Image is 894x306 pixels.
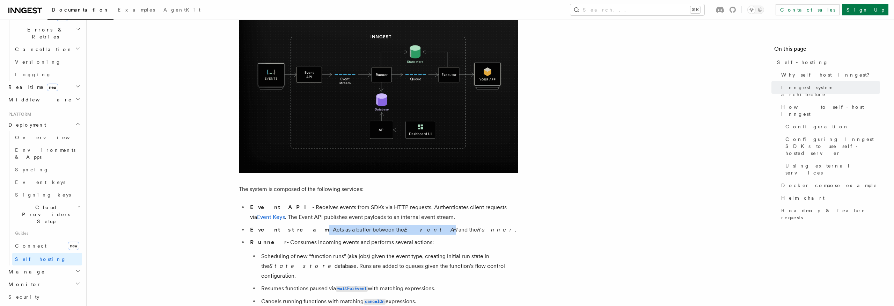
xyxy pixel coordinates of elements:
button: Manage [6,265,82,278]
span: Overview [15,135,87,140]
strong: Event stream [250,226,329,233]
a: Environments & Apps [12,144,82,163]
span: Security [8,294,39,300]
span: Cloud Providers Setup [12,204,77,225]
span: Configuration [785,123,849,130]
span: Event keys [15,179,65,185]
em: Runner [477,226,515,233]
strong: Runner [250,239,287,245]
a: Configuration [783,120,880,133]
span: new [47,84,58,91]
span: Configuring Inngest SDKs to use self-hosted server [785,136,880,157]
span: Logging [15,72,51,77]
span: Signing keys [15,192,71,198]
em: State store [269,263,335,269]
span: new [68,242,79,250]
li: Scheduling of new “function runs” (aka jobs) given the event type, creating initial run state in ... [259,251,518,281]
button: Realtimenew [6,81,82,93]
a: Logging [12,68,82,81]
span: Syncing [15,167,49,172]
a: Self hosting [12,253,82,265]
a: Using external services [783,159,880,179]
span: AgentKit [163,7,200,13]
span: Deployment [6,121,46,128]
span: Manage [6,268,45,275]
div: Deployment [6,131,82,265]
span: Guides [12,228,82,239]
a: Helm chart [778,192,880,204]
button: Cloud Providers Setup [12,201,82,228]
a: Syncing [12,163,82,176]
a: Signing keys [12,188,82,201]
a: Security [6,291,82,303]
a: waitForEvent [336,285,368,292]
a: cancelOn [364,298,386,305]
button: Cancellation [12,43,82,56]
span: Versioning [15,59,61,65]
kbd: ⌘K [690,6,700,13]
a: Documentation [47,2,113,20]
em: Event API [404,226,459,233]
span: Platform [6,112,31,117]
span: Documentation [52,7,109,13]
button: Deployment [6,119,82,131]
a: Connectnew [12,239,82,253]
a: AgentKit [159,2,205,19]
button: Middleware [6,93,82,106]
a: Contact sales [776,4,840,15]
span: Connect [15,243,46,249]
button: Monitor [6,278,82,291]
a: Versioning [12,56,82,68]
span: Why self-host Inngest? [781,71,874,78]
p: The system is composed of the following services: [239,184,518,194]
span: Realtime [6,84,58,91]
span: Self-hosting [777,59,828,66]
a: Examples [113,2,159,19]
li: Resumes functions paused via with matching expressions. [259,284,518,294]
span: Examples [118,7,155,13]
a: Roadmap & feature requests [778,204,880,224]
a: Inngest system architecture [778,81,880,101]
span: Middleware [6,96,72,103]
a: Event Keys [257,214,285,220]
a: Self-hosting [774,56,880,69]
h4: On this page [774,45,880,56]
a: Why self-host Inngest? [778,69,880,81]
span: Cancellation [12,46,73,53]
span: Inngest system architecture [781,84,880,98]
img: Inngest system architecture diagram [239,6,518,173]
span: How to self-host Inngest [781,104,880,118]
span: Using external services [785,162,880,176]
li: - Acts as a buffer between the and the . [248,225,518,235]
span: Monitor [6,281,41,288]
li: - Receives events from SDKs via HTTP requests. Authenticates client requests via . The Event API ... [248,202,518,222]
a: Configuring Inngest SDKs to use self-hosted server [783,133,880,159]
button: Toggle dark mode [747,6,764,14]
a: Docker compose example [778,179,880,192]
a: How to self-host Inngest [778,101,880,120]
span: Errors & Retries [12,26,76,40]
a: Event keys [12,176,82,188]
span: Docker compose example [781,182,877,189]
strong: Event API [250,204,312,211]
a: Sign Up [842,4,888,15]
span: Helm chart [781,194,825,201]
a: Overview [12,131,82,144]
span: Self hosting [15,256,66,262]
span: Roadmap & feature requests [781,207,880,221]
button: Errors & Retries [12,23,82,43]
span: Environments & Apps [15,147,75,160]
button: Search...⌘K [570,4,704,15]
